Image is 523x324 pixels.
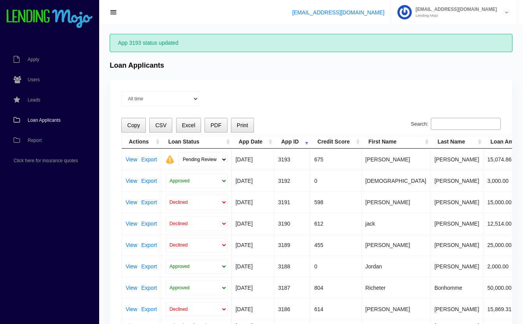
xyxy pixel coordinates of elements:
td: 675 [310,149,361,170]
td: 0 [310,170,361,191]
td: [DEMOGRAPHIC_DATA] [362,170,431,191]
td: Richeter [362,277,431,298]
td: [PERSON_NAME] [430,191,483,213]
img: warning.png [165,155,175,164]
td: Jordan [362,256,431,277]
button: Copy [121,118,146,133]
th: Loan Status: activate to sort column ascending [161,135,232,149]
a: Export [141,306,157,312]
td: [PERSON_NAME] [362,191,431,213]
a: Export [141,157,157,162]
td: 3189 [274,234,310,256]
img: logo-small.png [6,9,93,29]
td: 612 [310,213,361,234]
td: [DATE] [232,149,274,170]
span: [EMAIL_ADDRESS][DOMAIN_NAME] [412,7,497,12]
span: Click here for insurance quotes [14,158,78,163]
td: [DATE] [232,191,274,213]
a: View [126,157,137,162]
th: Last Name: activate to sort column ascending [430,135,483,149]
h4: Loan Applicants [110,61,164,70]
td: jack [362,213,431,234]
td: [PERSON_NAME] [430,149,483,170]
a: View [126,178,137,184]
button: Excel [176,118,201,133]
small: Lending Mojo [412,14,497,18]
span: Leads [28,98,40,102]
td: [PERSON_NAME] [362,234,431,256]
span: PDF [210,122,221,128]
span: Apply [28,57,39,62]
td: 3192 [274,170,310,191]
td: [DATE] [232,170,274,191]
a: View [126,264,137,269]
span: Report [28,138,42,143]
td: 3190 [274,213,310,234]
img: Profile image [397,5,412,19]
td: [DATE] [232,256,274,277]
div: App 3193 status updated [110,34,513,52]
td: 3188 [274,256,310,277]
td: [DATE] [232,298,274,320]
a: Export [141,264,157,269]
button: Print [231,118,254,133]
td: 3193 [274,149,310,170]
td: [PERSON_NAME] [430,213,483,234]
td: 3186 [274,298,310,320]
th: First Name: activate to sort column ascending [362,135,431,149]
td: [PERSON_NAME] [430,234,483,256]
a: Export [141,221,157,226]
td: 3187 [274,277,310,298]
a: View [126,221,137,226]
input: Search: [431,118,501,130]
a: View [126,285,137,291]
th: Actions: activate to sort column ascending [122,135,161,149]
th: App Date: activate to sort column ascending [232,135,274,149]
span: Print [237,122,248,128]
td: 598 [310,191,361,213]
label: Search: [411,118,501,130]
td: [PERSON_NAME] [430,256,483,277]
a: [EMAIL_ADDRESS][DOMAIN_NAME] [292,9,384,16]
button: CSV [149,118,172,133]
a: View [126,200,137,205]
td: [PERSON_NAME] [430,170,483,191]
a: Export [141,285,157,291]
button: PDF [205,118,227,133]
a: Export [141,242,157,248]
td: [PERSON_NAME] [362,149,431,170]
td: 0 [310,256,361,277]
a: Export [141,200,157,205]
td: 804 [310,277,361,298]
span: CSV [155,122,166,128]
td: [DATE] [232,277,274,298]
th: Credit Score: activate to sort column ascending [310,135,361,149]
span: Copy [127,122,140,128]
td: [DATE] [232,234,274,256]
td: [DATE] [232,213,274,234]
a: Export [141,178,157,184]
th: App ID: activate to sort column ascending [274,135,310,149]
span: Users [28,77,40,82]
td: [PERSON_NAME] [362,298,431,320]
td: 455 [310,234,361,256]
td: 3191 [274,191,310,213]
span: Excel [182,122,195,128]
td: Bonhomme [430,277,483,298]
span: Loan Applicants [28,118,61,123]
td: 614 [310,298,361,320]
a: View [126,306,137,312]
td: [PERSON_NAME] [430,298,483,320]
a: View [126,242,137,248]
